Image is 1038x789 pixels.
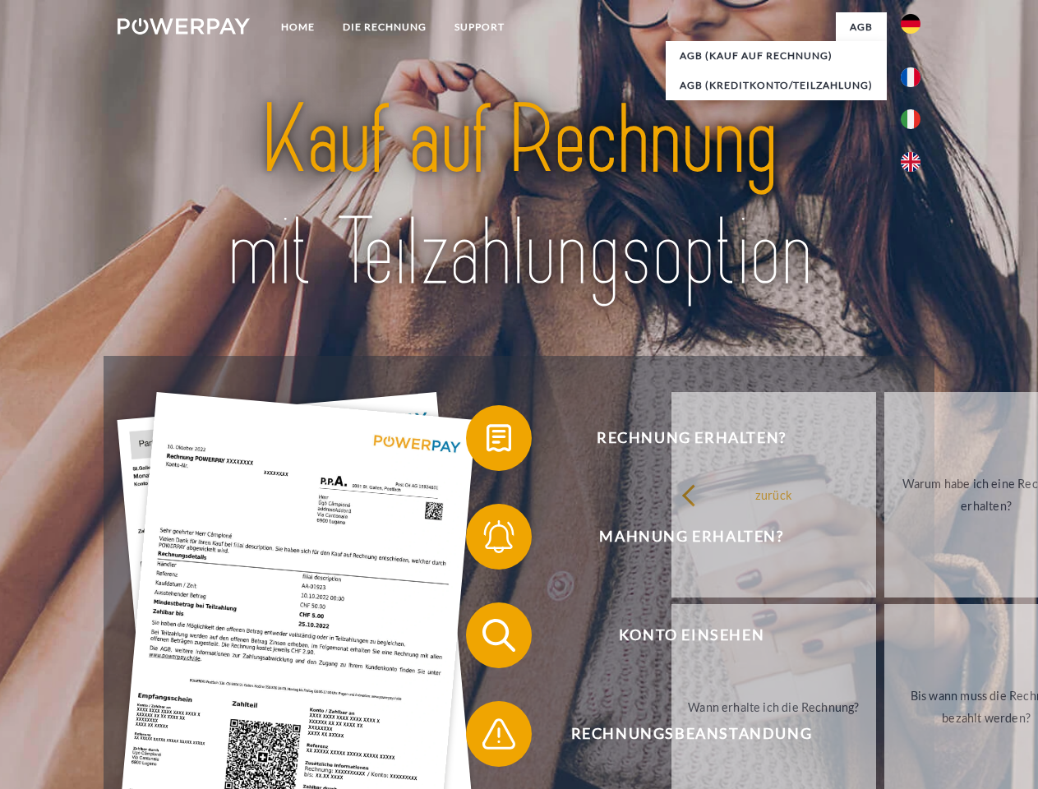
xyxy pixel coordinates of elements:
[466,405,893,471] button: Rechnung erhalten?
[267,12,329,42] a: Home
[118,18,250,35] img: logo-powerpay-white.svg
[478,418,519,459] img: qb_bill.svg
[681,695,866,717] div: Wann erhalte ich die Rechnung?
[157,79,881,315] img: title-powerpay_de.svg
[901,152,920,172] img: en
[681,483,866,505] div: zurück
[901,67,920,87] img: fr
[466,602,893,668] button: Konto einsehen
[478,713,519,754] img: qb_warning.svg
[329,12,441,42] a: DIE RECHNUNG
[478,615,519,656] img: qb_search.svg
[466,504,893,570] button: Mahnung erhalten?
[901,14,920,34] img: de
[901,109,920,129] img: it
[666,71,887,100] a: AGB (Kreditkonto/Teilzahlung)
[666,41,887,71] a: AGB (Kauf auf Rechnung)
[836,12,887,42] a: agb
[441,12,519,42] a: SUPPORT
[466,701,893,767] button: Rechnungsbeanstandung
[478,516,519,557] img: qb_bell.svg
